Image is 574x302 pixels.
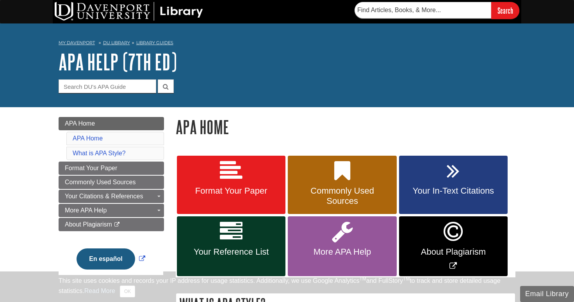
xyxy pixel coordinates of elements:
a: Link opens in new window [75,255,147,262]
a: More APA Help [59,204,164,217]
a: What is APA Style? [73,150,126,156]
span: Your Reference List [183,247,280,257]
h1: APA Home [176,117,515,137]
a: Your In-Text Citations [399,156,508,214]
a: About Plagiarism [59,218,164,231]
span: APA Home [65,120,95,127]
a: APA Help (7th Ed) [59,50,177,74]
nav: breadcrumb [59,38,515,50]
span: Your In-Text Citations [405,186,502,196]
a: More APA Help [288,216,396,276]
a: Commonly Used Sources [59,176,164,189]
span: More APA Help [294,247,390,257]
span: Commonly Used Sources [294,186,390,206]
i: This link opens in a new window [114,222,120,227]
a: APA Home [73,135,103,142]
div: Guide Page Menu [59,117,164,283]
input: Find Articles, Books, & More... [355,2,491,18]
a: Link opens in new window [399,216,508,276]
span: Commonly Used Sources [65,179,135,185]
input: Search [491,2,519,19]
span: More APA Help [65,207,107,214]
a: DU Library [103,40,130,45]
span: Format Your Paper [183,186,280,196]
a: Your Reference List [177,216,285,276]
a: Format Your Paper [177,156,285,214]
img: DU Library [55,2,203,21]
button: En español [77,248,135,270]
a: My Davenport [59,40,95,46]
form: Searches DU Library's articles, books, and more [355,2,519,19]
a: APA Home [59,117,164,130]
a: Format Your Paper [59,162,164,175]
span: Format Your Paper [65,165,117,171]
a: Commonly Used Sources [288,156,396,214]
a: Your Citations & References [59,190,164,203]
a: Library Guides [136,40,173,45]
button: Email Library [520,286,574,302]
input: Search DU's APA Guide [59,79,156,93]
span: About Plagiarism [405,247,502,257]
span: About Plagiarism [65,221,112,228]
span: Your Citations & References [65,193,143,200]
